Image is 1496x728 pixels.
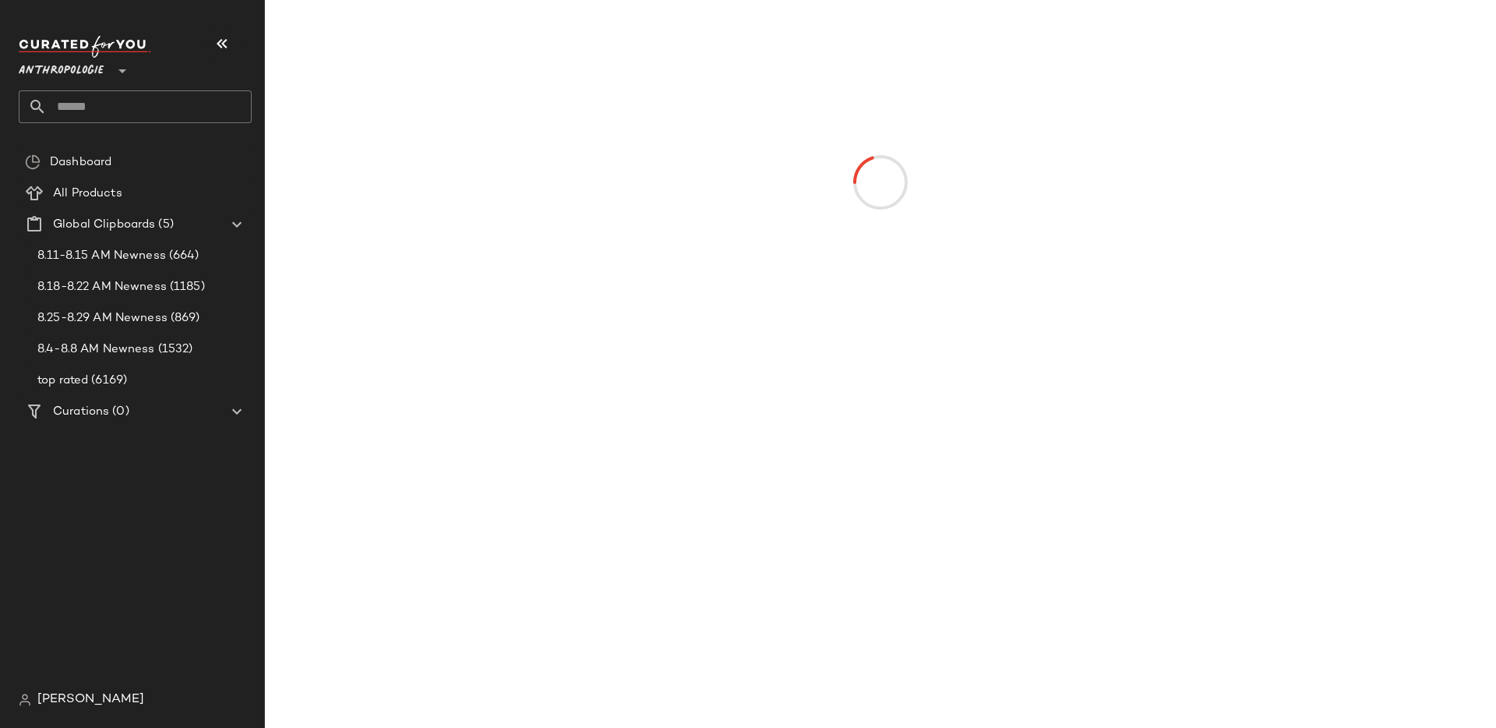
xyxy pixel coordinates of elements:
[53,185,122,203] span: All Products
[53,216,155,234] span: Global Clipboards
[167,278,205,296] span: (1185)
[37,341,155,359] span: 8.4-8.8 AM Newness
[166,247,199,265] span: (664)
[37,247,166,265] span: 8.11-8.15 AM Newness
[37,278,167,296] span: 8.18-8.22 AM Newness
[53,403,109,421] span: Curations
[19,53,104,81] span: Anthropologie
[155,216,173,234] span: (5)
[37,691,144,709] span: [PERSON_NAME]
[88,372,127,390] span: (6169)
[155,341,193,359] span: (1532)
[37,309,168,327] span: 8.25-8.29 AM Newness
[19,694,31,706] img: svg%3e
[109,403,129,421] span: (0)
[25,154,41,170] img: svg%3e
[168,309,200,327] span: (869)
[19,36,151,58] img: cfy_white_logo.C9jOOHJF.svg
[50,154,111,171] span: Dashboard
[37,372,88,390] span: top rated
